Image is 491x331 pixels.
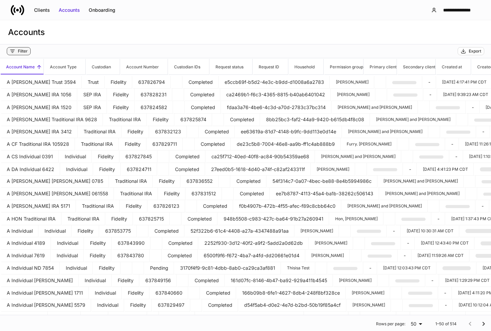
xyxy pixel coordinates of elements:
[18,48,28,54] div: Filter
[403,299,439,311] td: bc187d33-e6ae-45c2-9fd4-e4dd670858ea
[388,89,423,101] td: 86c2e1a4-4d9d-4fec-aae4-331033b899bd
[455,153,457,160] p: -
[404,252,406,259] p: -
[93,262,120,274] td: Fidelity
[339,278,372,283] p: [PERSON_NAME]
[361,311,396,324] td: dcaa0a13-5c11-41b1-bab5-5b24b2b539af
[337,92,370,97] p: [PERSON_NAME]
[1,200,76,212] td: A Dawn Trad IRA 5171
[62,212,105,225] td: Traditional IRA
[152,299,190,311] td: 637829497
[315,240,347,246] p: [PERSON_NAME]
[364,64,397,70] h6: Primary client
[185,89,220,101] td: Completed
[121,163,157,176] td: 637824711
[482,203,484,209] p: -
[1,76,82,89] td: A Arthur Trust 3594
[162,250,198,262] td: Completed
[393,228,395,234] p: -
[412,250,469,262] td: 2025-10-03T16:59:26.497Z
[368,163,403,176] td: 812fe394-f3dc-42a5-a949-033d4e0349df
[120,151,157,163] td: 637827845
[234,200,341,212] td: f0b4907b-472b-4f55-afec-f89c8cbb64c0
[210,59,252,74] span: Request status
[94,163,121,176] td: Fidelity
[89,287,122,299] td: Individual
[52,237,84,250] td: Individual
[77,200,120,212] td: Traditional IRA
[398,59,435,74] span: Secondary client
[408,321,425,327] div: 50
[347,141,392,147] p: Furry. [PERSON_NAME]
[398,64,435,70] h6: Secondary client
[81,311,108,324] td: Fidelity
[289,59,323,74] span: Household
[84,250,111,262] td: Fidelity
[160,311,195,324] td: Completed
[115,188,158,200] td: Traditional IRA
[8,27,45,38] h3: Accounts
[336,79,369,85] p: [PERSON_NAME]
[1,89,77,101] td: A Bill SEP IRA 1056
[317,166,349,172] p: [PERSON_NAME]
[125,299,152,311] td: Fidelity
[189,274,225,287] td: Completed
[239,299,346,311] td: d54f5ab4-d0e2-4e7d-b2bd-50b19f85a4cf
[149,225,184,237] td: Completed
[45,64,77,70] h6: Account Type
[436,59,471,74] span: Created at
[135,101,173,114] td: 637824582
[72,225,99,237] td: Fidelity
[169,64,200,70] h6: Custodian IDs
[1,287,89,299] td: A Individual TOD 1711
[234,188,270,200] td: Completed
[437,215,439,222] p: -
[451,141,453,147] p: -
[121,64,159,70] h6: Account Number
[1,299,91,311] td: A Individual TOD 5579
[1,113,103,126] td: A Brenda Traditional IRA 9628
[440,200,475,212] td: 7d06e39b-4c06-4446-9e3b-bfdcc7b16d16
[270,188,379,200] td: ee7b8787-4113-45a4-ba1b-38262c506143
[417,163,474,176] td: 2025-09-18T21:41:23.129Z
[1,64,35,70] h6: Account Name
[383,178,458,184] p: [PERSON_NAME] and [PERSON_NAME]
[106,212,133,225] td: Fidelity
[324,59,363,74] span: Permission group
[121,59,168,74] span: Account Number
[366,237,401,250] td: ebe14ee8-fc92-4c73-8e44-058cb281310a
[1,151,59,163] td: A CS Individual 0391
[409,166,411,172] p: -
[352,302,385,308] p: [PERSON_NAME]
[218,212,329,225] td: 948b5508-c983-427c-ba64-91b27a260941
[321,154,396,159] p: [PERSON_NAME] and [PERSON_NAME]
[119,138,146,151] td: Fidelity
[351,225,387,237] td: f362da34-987b-48eb-82f7-feb04bcadbb1
[1,274,79,287] td: A Individual TOD
[112,250,150,262] td: 637843780
[1,188,114,200] td: A David Jax Trad Ira 061558
[120,200,147,212] td: Fidelity
[54,5,84,15] button: Accounts
[1,311,48,324] td: A JA Indiv 8917
[76,138,119,151] td: Traditional IRA
[435,321,457,327] p: 1–50 of 514
[469,48,481,54] div: Export
[311,253,344,258] p: [PERSON_NAME]
[253,64,279,70] h6: Request ID
[89,7,115,13] div: Onboarding
[82,76,105,89] td: Trust
[175,262,281,274] td: 3170f4f9-9c81-4dbb-8ab0-ca29ca3af881
[407,240,409,246] p: -
[48,311,81,324] td: Individual
[390,274,425,287] td: 0ada7cc8-1aa8-4e88-8c38-14195617573f
[206,163,311,176] td: 27eed0b5-1618-4d40-a74f-c82af243311f
[411,311,466,324] td: 2025-09-19T14:16:31.051Z
[7,47,31,55] button: Filter
[421,240,469,246] p: [DATE] 12:43:40 PM CDT
[444,290,446,296] p: -
[39,225,71,237] td: Individual
[92,151,119,163] td: Fidelity
[170,151,205,163] td: Completed
[477,317,490,331] button: Go to next page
